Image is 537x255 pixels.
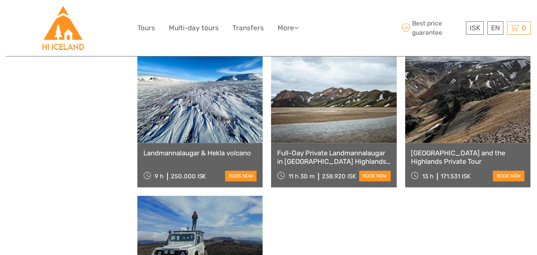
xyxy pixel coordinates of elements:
a: Transfers [232,22,264,34]
div: 250.000 ISK [171,173,206,180]
span: 13 h [422,173,433,180]
a: Landmannalaugar & Hekla volcano [143,149,257,157]
div: EN [487,21,504,35]
span: 11 h 30 m [288,173,315,180]
span: 9 h [155,173,164,180]
span: 0 [520,24,527,32]
a: book now [225,171,257,181]
a: Tours [137,22,155,34]
a: More [278,22,299,34]
button: Open LiveChat chat widget [93,13,102,22]
div: 171.531 ISK [441,173,471,180]
a: Full-Day Private Landmannalaugar in [GEOGRAPHIC_DATA] Highlands Tour [277,149,390,165]
a: book now [493,171,525,181]
a: Multi-day tours [169,22,219,34]
span: ISK [470,24,480,32]
div: 238.920 ISK [322,173,356,180]
a: book now [359,171,391,181]
img: Hostelling International [41,6,85,50]
p: We're away right now. Please check back later! [11,14,91,21]
a: [GEOGRAPHIC_DATA] and the Highlands Private Tour [411,149,525,165]
span: Best price guarantee [400,19,464,37]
